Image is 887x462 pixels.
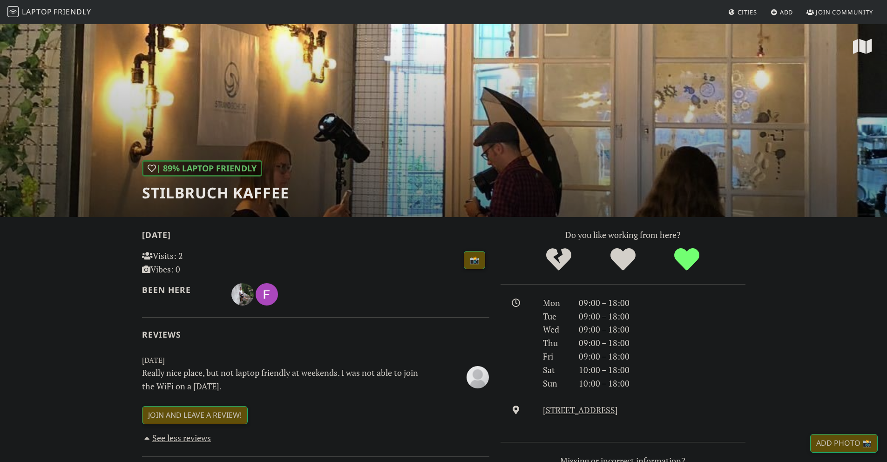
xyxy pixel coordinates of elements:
[142,330,489,340] h2: Reviews
[780,8,793,16] span: Add
[767,4,797,20] a: Add
[142,184,289,202] h1: Stilbruch Kaffee
[537,350,573,363] div: Fri
[537,310,573,323] div: Tue
[256,288,278,299] span: Francisco Rubin Capalbo
[467,370,489,381] span: Anonymous
[467,366,489,388] img: blank-535327c66bd565773addf3077783bbfce4b00ec00e9fd257753287c682c7fa38.png
[142,160,262,177] div: | 89% Laptop Friendly
[537,323,573,336] div: Wed
[573,363,751,377] div: 10:00 – 18:00
[464,251,485,270] a: 📸
[573,323,751,336] div: 09:00 – 18:00
[573,336,751,350] div: 09:00 – 18:00
[537,296,573,310] div: Mon
[537,336,573,350] div: Thu
[803,4,877,20] a: Join Community
[231,283,254,306] img: 3917-chantal.jpg
[7,4,91,20] a: LaptopFriendly LaptopFriendly
[256,283,278,306] img: 2618-francisco.jpg
[22,7,52,17] span: Laptop
[573,350,751,363] div: 09:00 – 18:00
[573,377,751,390] div: 10:00 – 18:00
[816,8,873,16] span: Join Community
[142,230,489,244] h2: [DATE]
[527,247,591,272] div: No
[501,228,745,242] p: Do you like working from here?
[655,247,719,272] div: Definitely!
[136,354,495,366] small: [DATE]
[537,363,573,377] div: Sat
[136,366,435,393] p: Really nice place, but not laptop friendly at weekends. I was not able to join the WiFi on a [DATE].
[543,404,618,415] a: [STREET_ADDRESS]
[54,7,91,17] span: Friendly
[142,249,251,276] p: Visits: 2 Vibes: 0
[142,432,211,443] a: See less reviews
[7,6,19,17] img: LaptopFriendly
[591,247,655,272] div: Yes
[231,288,256,299] span: chantal
[142,406,248,425] a: Join and leave a review!
[738,8,757,16] span: Cities
[724,4,761,20] a: Cities
[573,310,751,323] div: 09:00 – 18:00
[810,434,878,453] a: Add Photo 📸
[573,296,751,310] div: 09:00 – 18:00
[537,377,573,390] div: Sun
[142,285,221,295] h2: Been here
